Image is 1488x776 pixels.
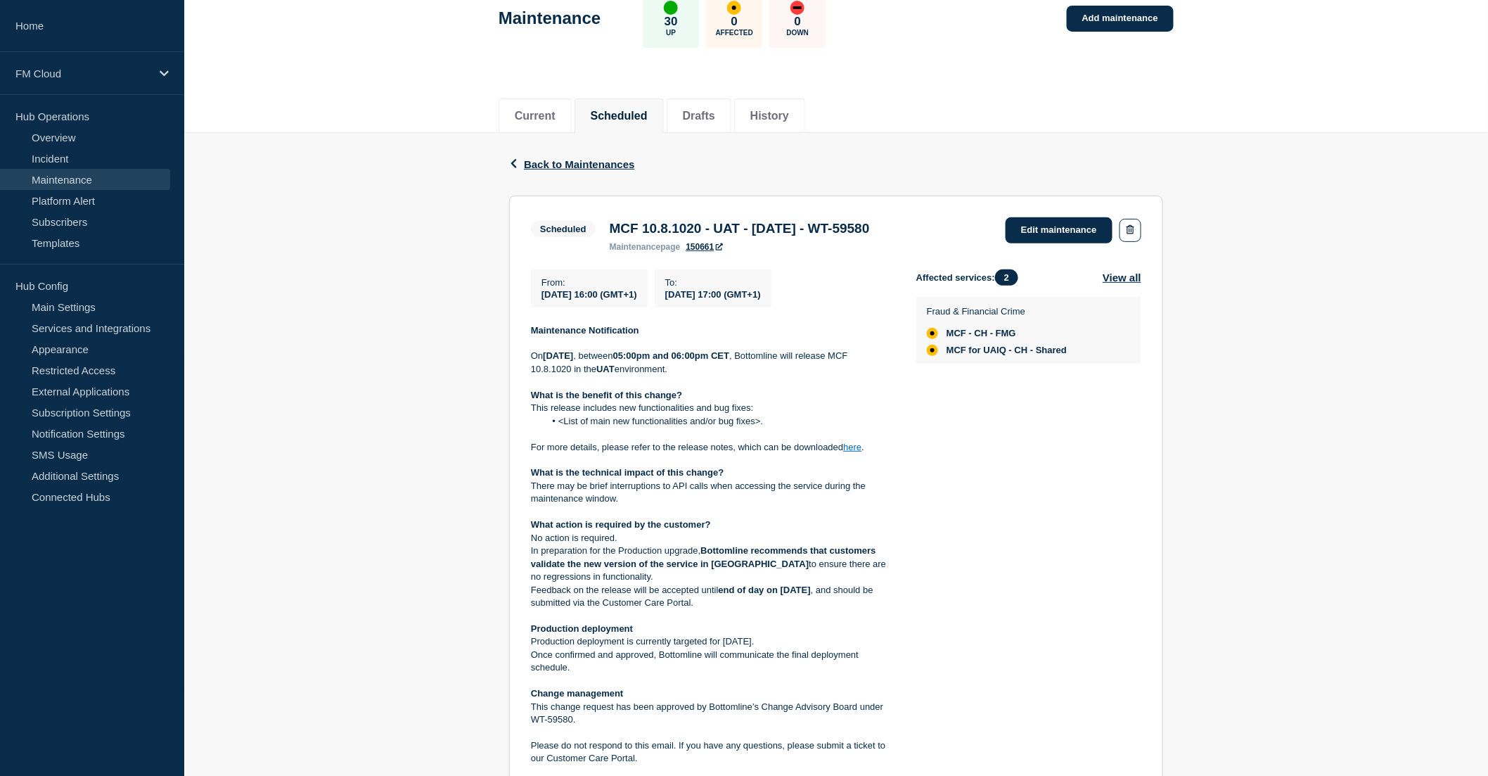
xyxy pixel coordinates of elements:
p: Feedback on the release will be accepted until , and should be submitted via the Customer Care Po... [531,584,894,610]
p: There may be brief interruptions to API calls when accessing the service during the maintenance w... [531,480,894,506]
div: affected [727,1,741,15]
div: up [664,1,678,15]
button: History [750,110,789,122]
p: This release includes new functionalities and bug fixes: [531,402,894,414]
p: Down [787,29,809,37]
p: Fraud & Financial Crime [927,306,1067,317]
span: [DATE] 16:00 (GMT+1) [541,289,637,300]
strong: [DATE] [543,350,573,361]
strong: What action is required by the customer? [531,519,711,530]
p: Up [666,29,676,37]
a: Add maintenance [1067,6,1174,32]
span: Scheduled [531,221,596,237]
p: No action is required. [531,532,894,545]
p: 0 [731,15,738,29]
strong: Maintenance Notification [531,325,639,336]
strong: end of day on [DATE] [719,585,811,595]
strong: Bottomline recommends that customers validate the new version of the service in [GEOGRAPHIC_DATA] [531,545,878,568]
li: <List of main new functionalities and/or bug fixes>. [545,415,894,428]
span: MCF for UAIQ - CH - Shared [947,345,1067,356]
a: Edit maintenance [1006,217,1112,243]
h1: Maintenance [499,8,601,28]
span: MCF - CH - FMG [947,328,1016,339]
button: View all [1103,269,1141,286]
p: Please do not respond to this email. If you have any questions, please submit a ticket to our Cus... [531,739,894,765]
p: 30 [665,15,678,29]
a: 150661 [686,242,722,252]
div: down [790,1,804,15]
button: Scheduled [591,110,648,122]
strong: What is the benefit of this change? [531,390,682,400]
p: Affected [716,29,753,37]
p: For more details, please refer to the release notes, which can be downloaded . [531,441,894,454]
span: 2 [995,269,1018,286]
p: On , between , Bottomline will release MCF 10.8.1020 in the environment. [531,350,894,376]
button: Current [515,110,556,122]
strong: Change management [531,688,623,699]
p: To : [665,277,761,288]
p: 0 [795,15,801,29]
strong: Production deployment [531,623,633,634]
h3: MCF 10.8.1020 - UAT - [DATE] - WT-59580 [610,221,870,236]
span: [DATE] 17:00 (GMT+1) [665,289,761,300]
p: Production deployment is currently targeted for [DATE]. [531,635,894,648]
div: affected [927,328,938,339]
p: page [610,242,681,252]
strong: What is the technical impact of this change? [531,467,724,478]
a: here [843,442,861,452]
strong: UAT [596,364,615,374]
p: In preparation for the Production upgrade, to ensure there are no regressions in functionality. [531,545,894,583]
p: This change request has been approved by Bottomline’s Change Advisory Board under WT-59580. [531,701,894,727]
div: affected [927,345,938,356]
span: Affected services: [916,269,1025,286]
button: Drafts [683,110,715,122]
span: Back to Maintenances [524,158,635,170]
p: FM Cloud [15,68,150,79]
p: From : [541,277,637,288]
p: Once confirmed and approved, Bottomline will communicate the final deployment schedule. [531,649,894,675]
button: Back to Maintenances [509,158,635,170]
span: maintenance [610,242,661,252]
strong: 05:00pm and 06:00pm CET [613,350,729,361]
